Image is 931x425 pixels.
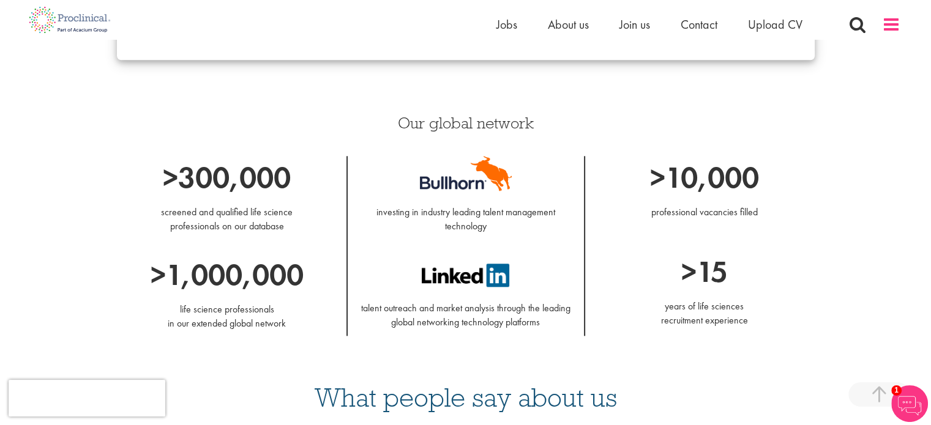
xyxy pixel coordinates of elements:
[117,253,337,297] p: >1,000,000
[117,156,337,199] p: >300,000
[548,17,589,32] a: About us
[594,156,815,199] p: >10,000
[357,191,575,234] p: investing in industry leading talent management technology
[422,264,510,287] img: LinkedIn
[117,303,337,331] p: life science professionals in our extended global network
[594,300,815,328] p: years of life sciences recruitment experience
[496,17,517,32] a: Jobs
[891,385,902,396] span: 1
[594,205,815,220] p: professional vacancies filled
[748,17,802,32] a: Upload CV
[31,384,900,411] h3: What people say about us
[681,17,717,32] a: Contact
[117,115,815,131] h3: Our global network
[594,250,815,294] p: >15
[9,380,165,416] iframe: reCAPTCHA
[619,17,650,32] a: Join us
[891,385,928,422] img: Chatbot
[117,205,337,234] p: screened and qualified life science professionals on our database
[420,156,512,191] img: Bullhorn
[357,287,575,330] p: talent outreach and market analysis through the leading global networking technology platforms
